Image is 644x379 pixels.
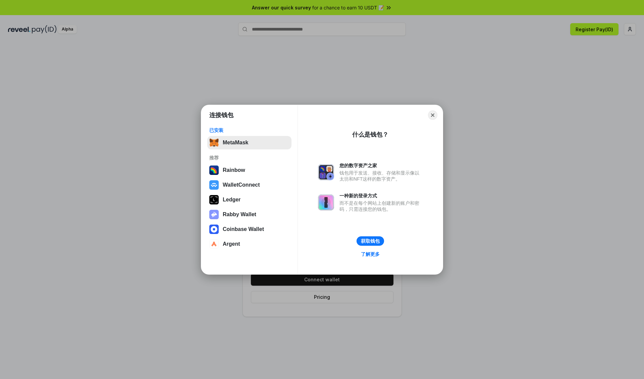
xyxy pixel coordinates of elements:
[339,200,423,212] div: 而不是在每个网站上创建新的账户和密码，只需连接您的钱包。
[207,223,291,236] button: Coinbase Wallet
[223,167,245,173] div: Rainbow
[209,127,289,133] div: 已安装
[209,138,219,147] img: svg+xml,%3Csvg%20fill%3D%22none%22%20height%3D%2233%22%20viewBox%3D%220%200%2035%2033%22%20width%...
[207,163,291,177] button: Rainbow
[207,178,291,192] button: WalletConnect
[209,195,219,204] img: svg+xml,%3Csvg%20xmlns%3D%22http%3A%2F%2Fwww.w3.org%2F2000%2Fsvg%22%20width%3D%2228%22%20height%3...
[339,193,423,199] div: 一种新的登录方式
[357,236,384,246] button: 获取钱包
[207,237,291,251] button: Argent
[361,238,380,244] div: 获取钱包
[339,170,423,182] div: 钱包用于发送、接收、存储和显示像以太坊和NFT这样的数字资产。
[209,111,233,119] h1: 连接钱包
[339,162,423,169] div: 您的数字资产之家
[223,211,256,218] div: Rabby Wallet
[209,239,219,249] img: svg+xml,%3Csvg%20width%3D%2228%22%20height%3D%2228%22%20viewBox%3D%220%200%2028%2028%22%20fill%3D...
[223,241,240,247] div: Argent
[223,226,264,232] div: Coinbase Wallet
[209,180,219,190] img: svg+xml,%3Csvg%20width%3D%2228%22%20height%3D%2228%22%20viewBox%3D%220%200%2028%2028%22%20fill%3D...
[207,136,291,149] button: MetaMask
[352,131,388,139] div: 什么是钱包？
[223,140,248,146] div: MetaMask
[223,182,260,188] div: WalletConnect
[207,193,291,206] button: Ledger
[209,165,219,175] img: svg+xml,%3Csvg%20width%3D%22120%22%20height%3D%22120%22%20viewBox%3D%220%200%20120%20120%22%20fil...
[209,155,289,161] div: 推荐
[357,250,384,258] a: 了解更多
[318,194,334,210] img: svg+xml,%3Csvg%20xmlns%3D%22http%3A%2F%2Fwww.w3.org%2F2000%2Fsvg%22%20fill%3D%22none%22%20viewBox...
[223,197,240,203] div: Ledger
[209,210,219,219] img: svg+xml,%3Csvg%20xmlns%3D%22http%3A%2F%2Fwww.w3.org%2F2000%2Fsvg%22%20fill%3D%22none%22%20viewBox...
[207,208,291,221] button: Rabby Wallet
[428,110,437,120] button: Close
[318,164,334,180] img: svg+xml,%3Csvg%20xmlns%3D%22http%3A%2F%2Fwww.w3.org%2F2000%2Fsvg%22%20fill%3D%22none%22%20viewBox...
[209,225,219,234] img: svg+xml,%3Csvg%20width%3D%2228%22%20height%3D%2228%22%20viewBox%3D%220%200%2028%2028%22%20fill%3D...
[361,251,380,257] div: 了解更多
